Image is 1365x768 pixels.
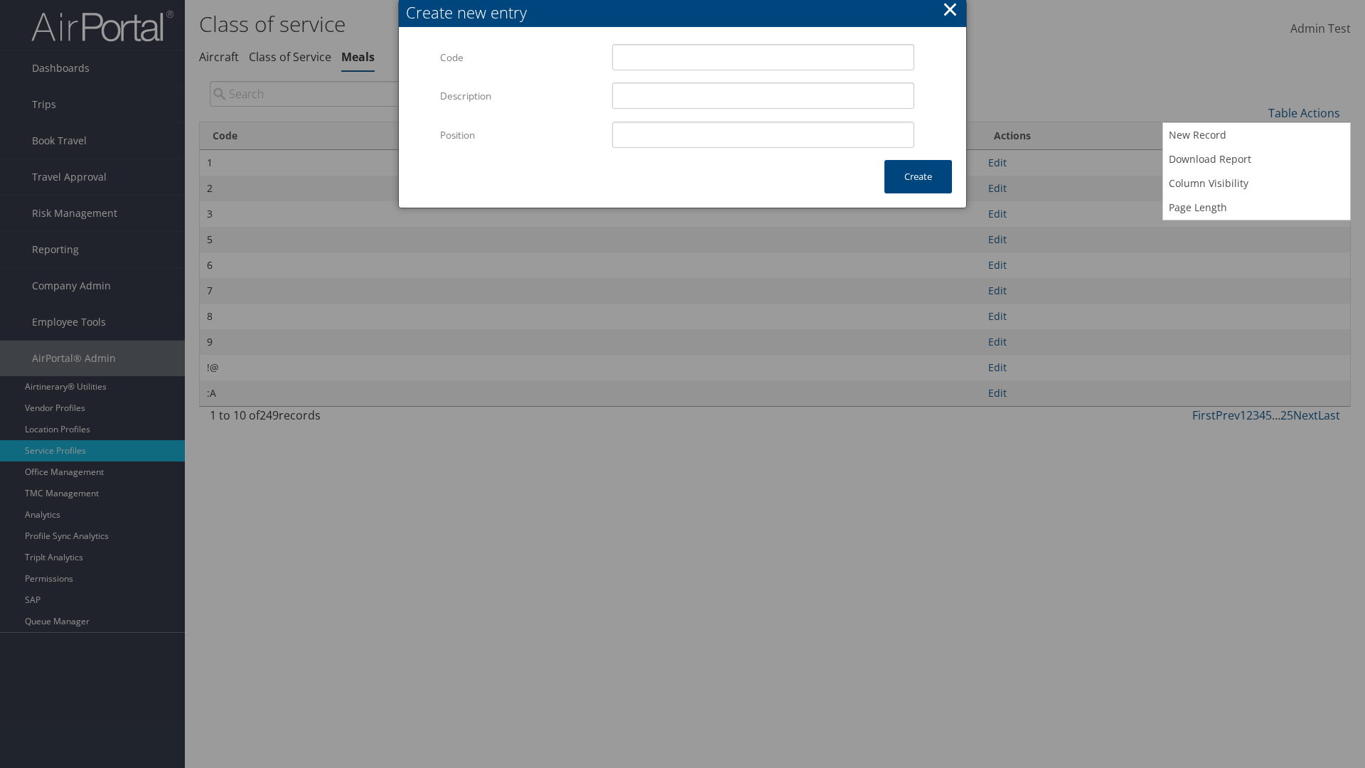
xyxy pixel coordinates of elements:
[884,160,952,193] button: Create
[440,82,601,110] label: Description
[1163,171,1350,196] a: Column Visibility
[406,1,966,23] div: Create new entry
[1163,196,1350,220] a: Page Length
[440,44,601,71] label: Code
[1163,123,1350,147] a: New Record
[1163,147,1350,171] a: Download Report
[440,122,601,149] label: Position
